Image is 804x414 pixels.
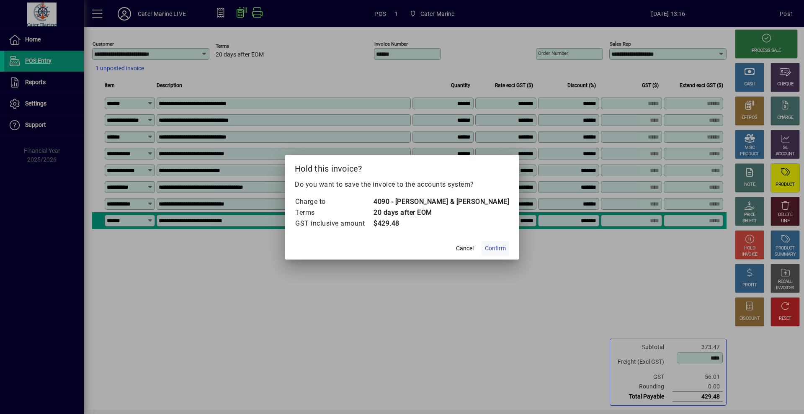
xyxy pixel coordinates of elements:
td: 20 days after EOM [373,207,509,218]
button: Cancel [451,241,478,256]
td: 4090 - [PERSON_NAME] & [PERSON_NAME] [373,196,509,207]
p: Do you want to save the invoice to the accounts system? [295,180,509,190]
td: GST inclusive amount [295,218,373,229]
h2: Hold this invoice? [285,155,519,179]
td: Charge to [295,196,373,207]
button: Confirm [482,241,509,256]
td: Terms [295,207,373,218]
span: Confirm [485,244,506,253]
span: Cancel [456,244,474,253]
td: $429.48 [373,218,509,229]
